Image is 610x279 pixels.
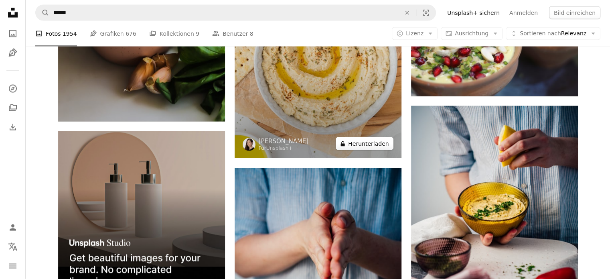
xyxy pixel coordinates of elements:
[455,30,488,37] span: Ausrichtung
[5,5,21,22] a: Startseite — Unsplash
[259,145,309,152] div: Für
[36,5,49,20] button: Unsplash suchen
[5,119,21,135] a: Bisherige Downloads
[441,27,503,40] button: Ausrichtung
[506,27,600,40] button: Sortieren nachRelevanz
[259,137,309,145] a: [PERSON_NAME]
[126,29,136,38] span: 676
[520,30,561,37] span: Sortieren nach
[5,26,21,42] a: Fotos
[5,239,21,255] button: Sprache
[5,81,21,97] a: Entdecken
[5,100,21,116] a: Kollektionen
[520,30,586,38] span: Relevanz
[5,258,21,274] button: Menü
[398,5,416,20] button: Löschen
[442,6,505,19] a: Unsplash+ sichern
[5,45,21,61] a: Grafiken
[549,6,600,19] button: Bild einreichen
[35,5,436,21] form: Finden Sie Bildmaterial auf der ganzen Webseite
[212,21,253,47] a: Benutzer 8
[5,220,21,236] a: Anmelden / Registrieren
[149,21,199,47] a: Kollektionen 9
[416,5,436,20] button: Visuelle Suche
[505,6,543,19] a: Anmelden
[196,29,199,38] span: 9
[406,30,424,37] span: Lizenz
[90,21,136,47] a: Grafiken 676
[336,137,393,150] button: Herunterladen
[411,227,578,234] a: Person, die eine gelbe Keramikschale mit grüner Flüssigkeit hält
[243,138,255,151] img: Zum Profil von Maryam Sicard
[392,27,438,40] button: Lizenz
[266,145,293,151] a: Unsplash+
[250,29,253,38] span: 8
